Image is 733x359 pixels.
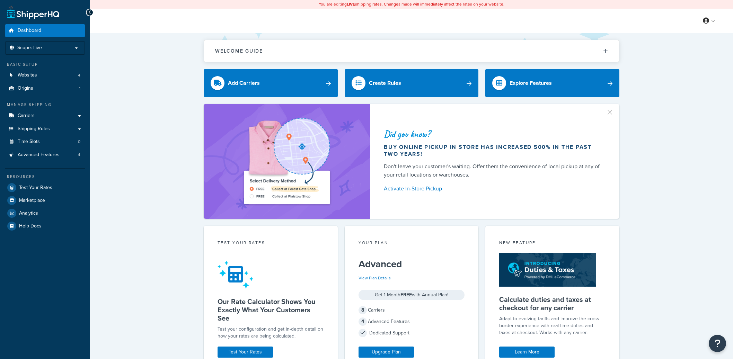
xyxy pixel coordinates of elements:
[5,181,85,194] a: Test Your Rates
[5,220,85,232] a: Help Docs
[359,328,465,338] div: Dedicated Support
[5,135,85,148] a: Time Slots0
[384,162,603,179] div: Don't leave your customer's waiting. Offer them the convenience of local pickup at any of your re...
[18,28,41,34] span: Dashboard
[5,62,85,68] div: Basic Setup
[224,114,350,208] img: ad-shirt-map-b0359fc47e01cab431d101c4b569394f6a03f54285957d908178d52f29eb9668.png
[218,347,273,358] a: Test Your Rates
[18,72,37,78] span: Websites
[18,126,50,132] span: Shipping Rules
[204,69,338,97] a: Add Carriers
[218,326,324,340] div: Test your configuration and get in-depth detail on how your rates are being calculated.
[18,139,40,145] span: Time Slots
[5,82,85,95] li: Origins
[17,45,42,51] span: Scope: Live
[78,72,80,78] span: 4
[18,152,60,158] span: Advanced Features
[359,317,367,326] span: 4
[5,149,85,161] li: Advanced Features
[78,152,80,158] span: 4
[384,144,603,158] div: Buy online pickup in store has increased 500% in the past two years!
[709,335,726,352] button: Open Resource Center
[215,48,263,54] h2: Welcome Guide
[5,149,85,161] a: Advanced Features4
[359,306,367,314] span: 8
[218,240,324,248] div: Test your rates
[18,86,33,91] span: Origins
[384,184,603,194] a: Activate In-Store Pickup
[5,82,85,95] a: Origins1
[369,78,401,88] div: Create Rules
[499,347,555,358] a: Learn More
[79,86,80,91] span: 1
[5,69,85,82] li: Websites
[18,113,35,119] span: Carriers
[19,210,38,216] span: Analytics
[510,78,552,88] div: Explore Features
[499,315,606,336] p: Adapt to evolving tariffs and improve the cross-border experience with real-time duties and taxes...
[384,129,603,139] div: Did you know?
[5,24,85,37] a: Dashboard
[5,174,85,180] div: Resources
[359,347,414,358] a: Upgrade Plan
[499,295,606,312] h5: Calculate duties and taxes at checkout for any carrier
[19,185,52,191] span: Test Your Rates
[5,69,85,82] a: Websites4
[499,240,606,248] div: New Feature
[78,139,80,145] span: 0
[5,123,85,135] a: Shipping Rules
[5,194,85,207] a: Marketplace
[347,1,355,7] b: LIVE
[359,317,465,326] div: Advanced Features
[5,135,85,148] li: Time Slots
[204,40,619,62] button: Welcome Guide
[359,290,465,300] div: Get 1 Month with Annual Plan!
[5,102,85,108] div: Manage Shipping
[19,223,42,229] span: Help Docs
[359,275,391,281] a: View Plan Details
[5,109,85,122] a: Carriers
[218,297,324,322] h5: Our Rate Calculator Shows You Exactly What Your Customers See
[485,69,619,97] a: Explore Features
[5,207,85,219] a: Analytics
[345,69,479,97] a: Create Rules
[400,291,412,298] strong: FREE
[359,305,465,315] div: Carriers
[359,259,465,270] h5: Advanced
[228,78,260,88] div: Add Carriers
[19,198,45,204] span: Marketplace
[359,240,465,248] div: Your Plan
